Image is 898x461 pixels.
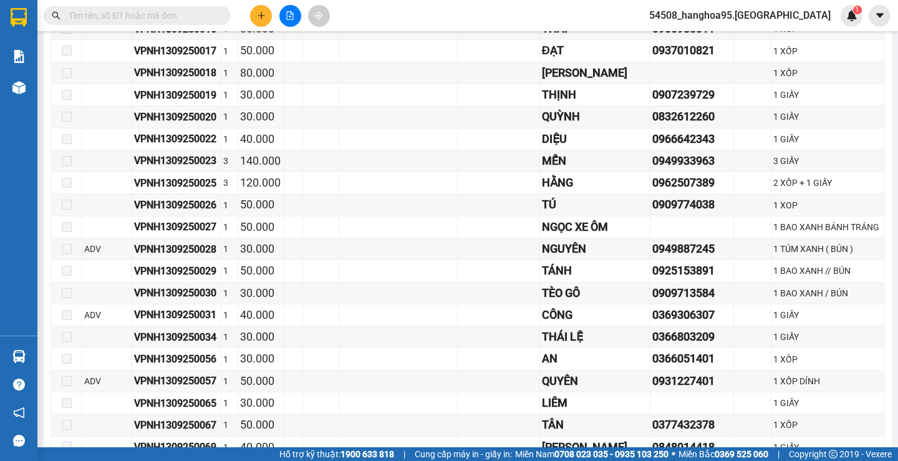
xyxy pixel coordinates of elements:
div: VPNH1309250030 [134,285,219,301]
td: VPNH1309250017 [132,40,221,62]
div: 0907239729 [652,86,731,104]
div: 1 [223,132,236,146]
span: search [52,11,60,20]
div: DIỆU [542,130,649,148]
td: HẰNG [540,172,651,194]
div: 1 [223,308,236,322]
strong: 0708 023 035 - 0935 103 250 [554,449,669,459]
td: 0937010821 [650,40,734,62]
td: 0907239729 [650,84,734,106]
div: TÚ [542,196,649,213]
div: 30.000 [240,328,282,346]
span: | [403,447,405,461]
div: THÁI LỆ [542,328,649,346]
div: 50.000 [240,218,282,236]
div: 1 GIẤY [773,132,882,146]
div: NGỌC XE ÔM [542,218,649,236]
div: 0931227401 [652,372,731,390]
div: VPNH1309250017 [134,43,219,59]
div: TÂN [542,416,649,434]
td: 0925153891 [650,260,734,282]
div: VPNH1309250065 [134,395,219,411]
span: caret-down [874,10,886,21]
input: Tìm tên, số ĐT hoặc mã đơn [69,9,216,22]
sup: 1 [853,6,862,14]
div: 40.000 [240,439,282,456]
div: 1 XỐP [773,44,882,58]
td: 0848014418 [650,437,734,459]
td: NGUYÊN [540,238,651,260]
td: QUỲNH ANH [540,437,651,459]
div: 0848014418 [652,439,731,456]
td: MẾN [540,150,651,172]
span: file-add [286,11,294,20]
div: 1 GIẤY [773,110,882,124]
td: 0949887245 [650,238,734,260]
td: VPNH1309250018 [132,62,221,84]
div: 50.000 [240,372,282,390]
div: 1 BAO XANH BÁNH TRÁNG [773,220,882,234]
div: [PERSON_NAME] [542,64,649,82]
strong: 1900 633 818 [340,449,394,459]
div: 0832612260 [652,108,731,125]
div: 1 [223,242,236,256]
span: question-circle [13,379,25,391]
td: THỊNH [540,84,651,106]
button: file-add [279,5,301,27]
div: 1 XỐP [773,418,882,432]
img: solution-icon [12,50,26,63]
div: 1 [223,88,236,102]
div: 0909774038 [652,196,731,213]
div: 2 XỐP + 1 GIẤY [773,176,882,190]
div: ADV [84,374,130,388]
div: THỊNH [542,86,649,104]
div: ĐẠT [542,42,649,59]
td: AN [540,348,651,370]
div: VPNH1309250020 [134,109,219,125]
div: LIÊM [542,394,649,412]
img: logo-vxr [11,8,27,27]
div: 1 BAO XANH / BÚN [773,286,882,300]
div: 30.000 [240,108,282,125]
td: 0366803209 [650,326,734,348]
div: 0937010821 [652,42,731,59]
td: VPNH1309250056 [132,348,221,370]
span: | [778,447,780,461]
div: 120.000 [240,174,282,192]
img: warehouse-icon [12,350,26,363]
td: QUYÊN [540,371,651,392]
div: CÔNG [542,306,649,324]
div: 80.000 [240,64,282,82]
div: VPNH1309250026 [134,197,219,213]
span: Hỗ trợ kỹ thuật: [279,447,394,461]
td: VPNH1309250030 [132,283,221,304]
div: 1 GIẤY [773,330,882,344]
div: VPNH1309250022 [134,131,219,147]
button: plus [250,5,272,27]
div: 1 [223,110,236,124]
div: 50.000 [240,262,282,279]
img: warehouse-icon [12,81,26,94]
td: VPNH1309250022 [132,129,221,150]
div: 0925153891 [652,262,731,279]
td: QUỲNH [540,106,651,128]
div: TÁNH [542,262,649,279]
div: QUỲNH [542,108,649,125]
div: 0369306307 [652,306,731,324]
div: VPNH1309250057 [134,373,219,389]
div: 0966642343 [652,130,731,148]
div: 1 GIẤY [773,440,882,454]
div: 1 GIẤY [773,88,882,102]
span: Miền Bắc [678,447,768,461]
div: 1 [223,220,236,234]
td: 0931227401 [650,371,734,392]
div: VPNH1309250031 [134,307,219,323]
div: MẾN [542,152,649,170]
td: 0962507389 [650,172,734,194]
div: 0366051401 [652,350,731,367]
div: 0909713584 [652,284,731,302]
div: 140.000 [240,152,282,170]
div: VPNH1309250025 [134,175,219,191]
div: 0962507389 [652,174,731,192]
div: 1 XOP [773,198,882,212]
